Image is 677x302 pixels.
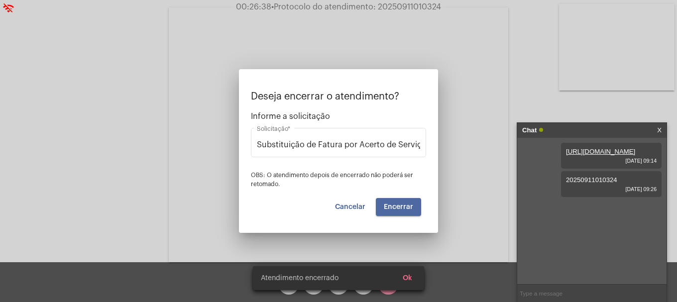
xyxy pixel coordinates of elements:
[271,3,274,11] span: •
[539,128,543,132] span: Online
[517,285,667,302] input: Type a message
[251,112,426,121] span: Informe a solicitação
[566,148,635,155] a: [URL][DOMAIN_NAME]
[335,203,365,210] span: Cancelar
[522,123,537,138] strong: Chat
[251,172,413,187] span: OBS: O atendimento depois de encerrado não poderá ser retomado.
[384,203,413,210] span: Encerrar
[261,273,338,283] span: Atendimento encerrado
[566,158,657,164] span: [DATE] 09:14
[657,123,662,138] a: X
[257,140,420,149] input: Buscar solicitação
[566,186,657,192] span: [DATE] 09:26
[236,3,271,11] span: 00:26:38
[251,91,426,102] p: Deseja encerrar o atendimento?
[271,3,441,11] span: Protocolo do atendimento: 20250911010324
[376,198,421,216] button: Encerrar
[403,275,412,282] span: Ok
[327,198,373,216] button: Cancelar
[566,176,617,184] span: 20250911010324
